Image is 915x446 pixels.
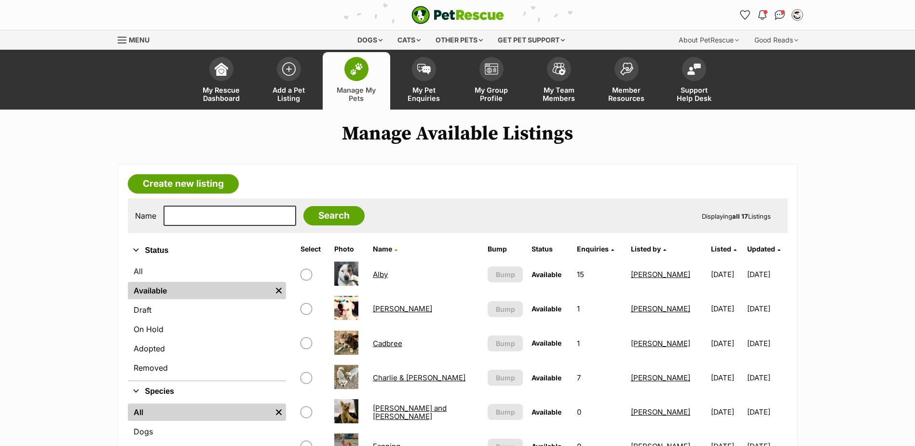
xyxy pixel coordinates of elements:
[373,373,465,382] a: Charlie & [PERSON_NAME]
[747,327,786,360] td: [DATE]
[707,395,746,429] td: [DATE]
[631,245,666,253] a: Listed by
[485,63,498,75] img: group-profile-icon-3fa3cf56718a62981997c0bc7e787c4b2cf8bcc04b72c1350f741eb67cf2f40e.svg
[496,373,515,383] span: Bump
[573,361,626,394] td: 7
[660,52,728,110] a: Support Help Desk
[737,7,753,23] a: Favourites
[577,245,609,253] span: translation missing: en.admin.listings.index.attributes.enquiries
[373,404,447,421] a: [PERSON_NAME] and [PERSON_NAME]
[351,30,389,50] div: Dogs
[532,408,561,416] span: Available
[188,52,255,110] a: My Rescue Dashboard
[747,245,775,253] span: Updated
[128,423,286,440] a: Dogs
[532,339,561,347] span: Available
[488,335,523,351] button: Bump
[323,52,390,110] a: Manage My Pets
[491,30,572,50] div: Get pet support
[775,10,785,20] img: chat-41dd97257d64d25036548639549fe6c8038ab92f7586957e7f3b1b290dea8141.svg
[429,30,490,50] div: Other pets
[758,10,766,20] img: notifications-46538b983faf8c2785f20acdc204bb7945ddae34d4c08c2a6579f10ce5e182be.svg
[267,86,311,102] span: Add a Pet Listing
[215,62,228,76] img: dashboard-icon-eb2f2d2d3e046f16d808141f083e7271f6b2e854fb5c12c21221c1fb7104beca.svg
[373,304,432,313] a: [PERSON_NAME]
[707,327,746,360] td: [DATE]
[687,63,701,75] img: help-desk-icon-fdf02630f3aa405de69fd3d07c3f3aa587a6932b1a1747fa1d2bba05be0121f9.svg
[747,258,786,291] td: [DATE]
[747,395,786,429] td: [DATE]
[672,30,746,50] div: About PetRescue
[390,52,458,110] a: My Pet Enquiries
[702,212,771,220] span: Displaying Listings
[772,7,788,23] a: Conversations
[631,407,690,417] a: [PERSON_NAME]
[128,301,286,319] a: Draft
[747,245,780,253] a: Updated
[790,7,805,23] button: My account
[552,63,566,75] img: team-members-icon-5396bd8760b3fe7c0b43da4ab00e1e3bb1a5d9ba89233759b79545d2d3fc5d0d.svg
[128,282,272,299] a: Available
[672,86,716,102] span: Support Help Desk
[129,36,150,44] span: Menu
[373,339,402,348] a: Cadbree
[373,245,397,253] a: Name
[128,340,286,357] a: Adopted
[128,174,239,194] a: Create new listing
[496,407,515,417] span: Bump
[573,395,626,429] td: 0
[707,258,746,291] td: [DATE]
[373,245,392,253] span: Name
[488,404,523,420] button: Bump
[128,404,272,421] a: All
[537,86,581,102] span: My Team Members
[282,62,296,76] img: add-pet-listing-icon-0afa8454b4691262ce3f59096e99ab1cd57d4a30225e0717b998d2c9b9846f56.svg
[532,374,561,382] span: Available
[631,304,690,313] a: [PERSON_NAME]
[411,6,504,24] img: logo-e224e6f780fb5917bec1dbf3a21bbac754714ae5b6737aabdf751b685950b380.svg
[128,321,286,338] a: On Hold
[402,86,446,102] span: My Pet Enquiries
[484,241,527,257] th: Bump
[335,86,378,102] span: Manage My Pets
[330,241,368,257] th: Photo
[200,86,243,102] span: My Rescue Dashboard
[631,339,690,348] a: [PERSON_NAME]
[488,266,523,282] button: Bump
[631,245,661,253] span: Listed by
[411,6,504,24] a: PetRescue
[297,241,329,257] th: Select
[605,86,648,102] span: Member Resources
[458,52,525,110] a: My Group Profile
[391,30,427,50] div: Cats
[488,370,523,386] button: Bump
[792,10,802,20] img: Shardin Carter profile pic
[255,52,323,110] a: Add a Pet Listing
[532,270,561,279] span: Available
[711,245,737,253] a: Listed
[488,301,523,317] button: Bump
[373,270,388,279] a: Alby
[737,7,805,23] ul: Account quick links
[417,64,431,74] img: pet-enquiries-icon-7e3ad2cf08bfb03b45e93fb7055b45f3efa6380592205ae92323e6603595dc1f.svg
[755,7,770,23] button: Notifications
[272,282,286,299] a: Remove filter
[470,86,513,102] span: My Group Profile
[350,63,363,75] img: manage-my-pets-icon-02211641906a0b7f246fdf0571729dbe1e7629f14944591b6c1af311fb30b64b.svg
[303,206,365,225] input: Search
[577,245,614,253] a: Enquiries
[747,292,786,325] td: [DATE]
[525,52,593,110] a: My Team Members
[620,62,633,75] img: member-resources-icon-8e73f808a243e03378d46382f2149f9095a855e16c252ad45f914b54edf8863c.svg
[128,244,286,257] button: Status
[573,327,626,360] td: 1
[496,338,515,348] span: Bump
[631,270,690,279] a: [PERSON_NAME]
[732,212,748,220] strong: all 17
[711,245,731,253] span: Listed
[496,269,515,279] span: Bump
[496,304,515,314] span: Bump
[128,261,286,380] div: Status
[707,292,746,325] td: [DATE]
[573,292,626,325] td: 1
